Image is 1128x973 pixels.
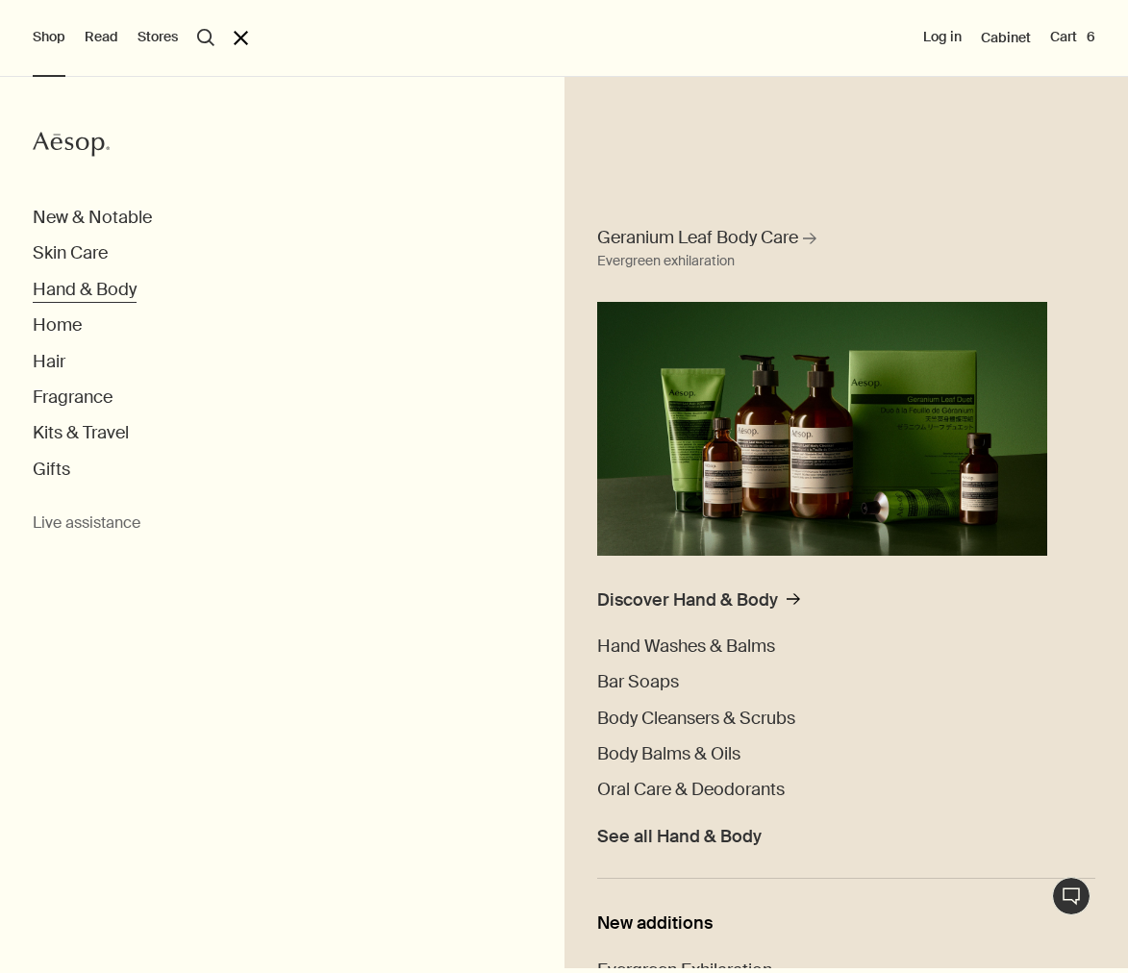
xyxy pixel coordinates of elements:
[597,671,679,693] a: Bar Soaps
[33,387,113,409] button: Fragrance
[234,31,248,45] button: Close the Menu
[33,130,110,159] svg: Aesop
[597,743,740,765] a: Body Balms & Oils
[33,207,152,229] button: New & Notable
[597,226,798,250] span: Geranium Leaf Body Care
[597,778,785,801] span: Oral Care & Deodorants
[981,29,1031,46] a: Cabinet
[33,513,140,534] button: Live assistance
[33,351,65,373] button: Hair
[138,28,178,47] button: Stores
[85,28,118,47] button: Read
[597,779,785,801] a: Oral Care & Deodorants
[597,826,762,848] span: See all Hand & Body
[597,670,679,693] span: Bar Soaps
[597,589,778,611] div: Discover Hand & Body
[33,28,65,47] button: Shop
[592,221,1053,556] a: Geranium Leaf Body Care Evergreen exhilarationFull range of Geranium Leaf products displaying aga...
[28,125,114,168] a: Aesop
[597,636,775,658] a: Hand Washes & Balms
[597,815,762,848] a: See all Hand & Body
[33,242,108,264] button: Skin Care
[33,459,70,481] button: Gifts
[597,635,775,658] span: Hand Washes & Balms
[597,708,795,730] a: Body Cleansers & Scrubs
[923,28,962,47] button: Log in
[597,707,795,730] span: Body Cleansers & Scrubs
[33,279,137,301] button: Hand & Body
[1052,877,1090,915] button: Live Assistance
[33,422,129,444] button: Kits & Travel
[597,250,735,273] div: Evergreen exhilaration
[597,589,800,622] a: Discover Hand & Body
[197,29,214,46] button: Open search
[33,314,82,337] button: Home
[597,912,1096,935] div: New additions
[1050,28,1095,47] button: Cart6
[597,742,740,765] span: Body Balms & Oils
